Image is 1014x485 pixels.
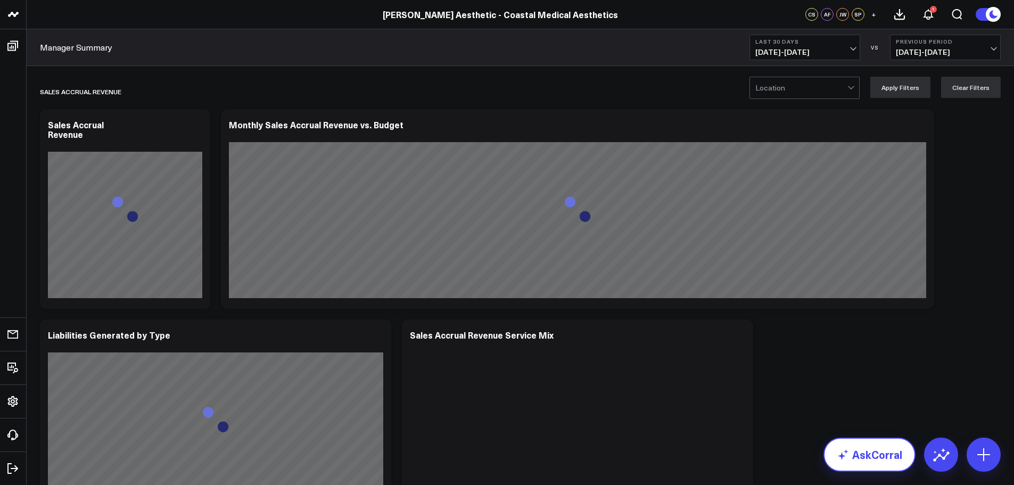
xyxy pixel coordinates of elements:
div: AF [821,8,834,21]
span: [DATE] - [DATE] [896,48,995,56]
div: Monthly Sales Accrual Revenue vs. Budget [229,119,403,130]
span: [DATE] - [DATE] [755,48,854,56]
button: + [867,8,880,21]
button: Previous Period[DATE]-[DATE] [890,35,1001,60]
div: Sales Accrual Revenue [48,119,104,140]
span: + [871,11,876,18]
div: VS [865,44,885,51]
div: Liabilities Generated by Type [48,329,170,341]
div: SP [852,8,864,21]
button: Last 30 Days[DATE]-[DATE] [749,35,860,60]
b: Previous Period [896,38,995,45]
a: [PERSON_NAME] Aesthetic - Coastal Medical Aesthetics [383,9,618,20]
button: Apply Filters [870,77,930,98]
div: Sales Accrual Revenue [40,79,121,104]
a: AskCorral [823,438,916,472]
a: Manager Summary [40,42,112,53]
button: Clear Filters [941,77,1001,98]
div: Sales Accrual Revenue Service Mix [410,329,554,341]
div: JW [836,8,849,21]
div: CS [805,8,818,21]
b: Last 30 Days [755,38,854,45]
div: 1 [930,6,937,13]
